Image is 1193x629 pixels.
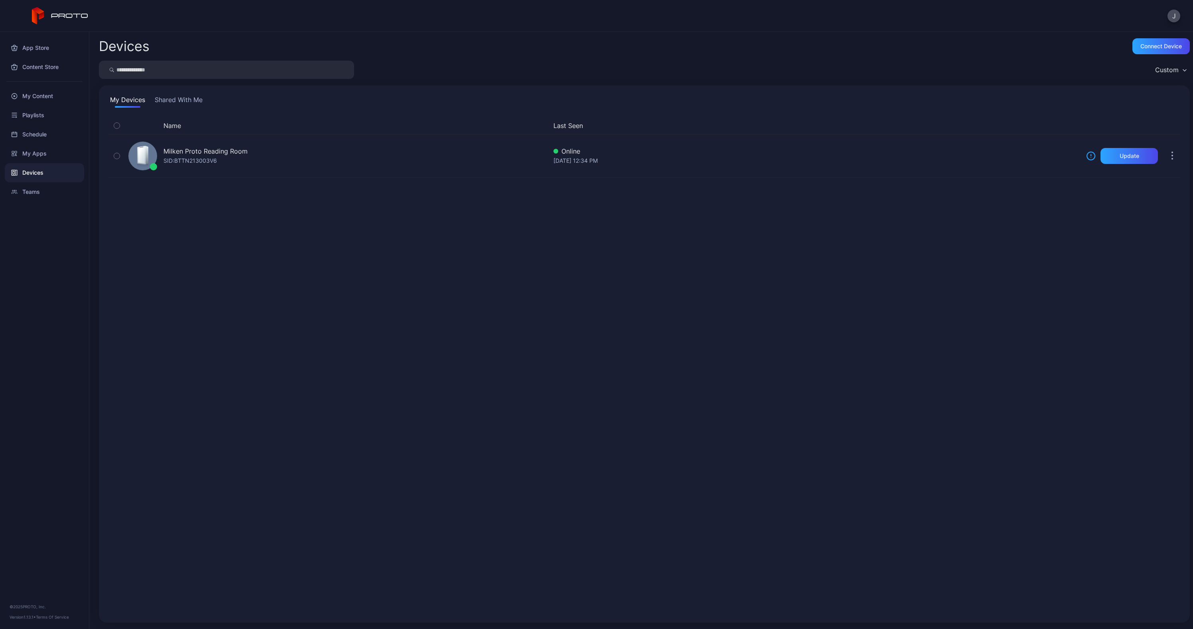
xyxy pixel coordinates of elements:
[163,146,248,156] div: Milken Proto Reading Room
[1164,121,1180,130] div: Options
[553,146,1080,156] div: Online
[5,106,84,125] a: Playlists
[1140,43,1182,49] div: Connect device
[1120,153,1139,159] div: Update
[553,156,1080,166] div: [DATE] 12:34 PM
[5,182,84,201] a: Teams
[1100,148,1158,164] button: Update
[163,156,217,166] div: SID: BTTN213003V6
[5,87,84,106] a: My Content
[5,57,84,77] a: Content Store
[5,144,84,163] a: My Apps
[108,95,147,108] button: My Devices
[1151,61,1190,79] button: Custom
[5,38,84,57] a: App Store
[1167,10,1180,22] button: J
[163,121,181,130] button: Name
[553,121,1077,130] button: Last Seen
[36,615,69,619] a: Terms Of Service
[153,95,204,108] button: Shared With Me
[5,125,84,144] a: Schedule
[10,615,36,619] span: Version 1.13.1 •
[1083,121,1155,130] div: Update Device
[5,163,84,182] a: Devices
[10,603,79,610] div: © 2025 PROTO, Inc.
[1132,38,1190,54] button: Connect device
[1155,66,1179,74] div: Custom
[99,39,150,53] h2: Devices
